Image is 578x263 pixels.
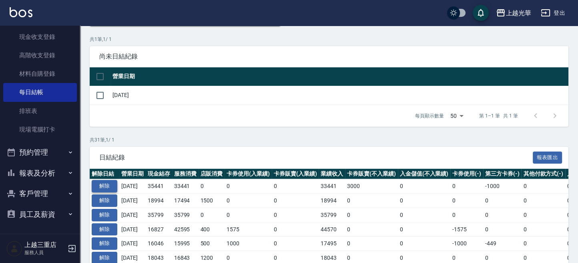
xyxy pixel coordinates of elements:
[99,154,533,162] span: 日結紀錄
[345,208,398,222] td: 0
[319,169,345,179] th: 業績收入
[483,222,522,237] td: 0
[319,179,345,194] td: 33441
[172,237,199,251] td: 15995
[24,241,65,249] h5: 上越三重店
[198,208,225,222] td: 0
[3,83,77,101] a: 每日結帳
[521,222,565,237] td: 0
[146,194,172,208] td: 18994
[6,241,22,257] img: Person
[493,5,534,21] button: 上越光華
[450,169,483,179] th: 卡券使用(-)
[398,237,451,251] td: 0
[110,86,568,105] td: [DATE]
[90,169,119,179] th: 解除日結
[110,67,568,86] th: 營業日期
[345,169,398,179] th: 卡券販賣(不入業績)
[521,194,565,208] td: 0
[398,208,451,222] td: 0
[225,194,272,208] td: 0
[172,169,199,179] th: 服務消費
[146,237,172,251] td: 16046
[398,179,451,194] td: 0
[119,169,146,179] th: 營業日期
[272,194,319,208] td: 0
[3,120,77,139] a: 現場電腦打卡
[398,169,451,179] th: 入金儲值(不入業績)
[225,169,272,179] th: 卡券使用(入業績)
[225,208,272,222] td: 0
[345,222,398,237] td: 0
[10,7,32,17] img: Logo
[483,179,522,194] td: -1000
[450,208,483,222] td: 0
[92,237,117,250] button: 解除
[533,152,562,164] button: 報表匯出
[198,169,225,179] th: 店販消費
[172,179,199,194] td: 33441
[319,222,345,237] td: 44570
[3,204,77,225] button: 員工及薪資
[146,208,172,222] td: 35799
[198,222,225,237] td: 400
[225,179,272,194] td: 0
[3,65,77,83] a: 材料自購登錄
[319,194,345,208] td: 18994
[119,194,146,208] td: [DATE]
[92,180,117,192] button: 解除
[3,28,77,46] a: 現金收支登錄
[398,222,451,237] td: 0
[447,105,466,127] div: 50
[483,237,522,251] td: -449
[319,237,345,251] td: 17495
[3,46,77,65] a: 高階收支登錄
[92,209,117,221] button: 解除
[521,208,565,222] td: 0
[3,183,77,204] button: 客戶管理
[3,102,77,120] a: 排班表
[483,194,522,208] td: 0
[198,237,225,251] td: 500
[479,112,518,119] p: 第 1–1 筆 共 1 筆
[415,112,444,119] p: 每頁顯示數量
[538,6,568,20] button: 登出
[272,169,319,179] th: 卡券販賣(入業績)
[119,237,146,251] td: [DATE]
[473,5,489,21] button: save
[345,194,398,208] td: 0
[225,222,272,237] td: 1575
[146,222,172,237] td: 16827
[119,222,146,237] td: [DATE]
[119,208,146,222] td: [DATE]
[345,237,398,251] td: 0
[146,169,172,179] th: 現金結存
[92,194,117,207] button: 解除
[24,249,65,256] p: 服務人員
[272,237,319,251] td: 0
[521,169,565,179] th: 其他付款方式(-)
[90,136,568,144] p: 共 31 筆, 1 / 1
[198,194,225,208] td: 1500
[272,179,319,194] td: 0
[3,163,77,184] button: 報表及分析
[172,194,199,208] td: 17494
[521,237,565,251] td: 0
[450,179,483,194] td: 0
[3,142,77,163] button: 預約管理
[99,53,559,61] span: 尚未日結紀錄
[483,169,522,179] th: 第三方卡券(-)
[319,208,345,222] td: 35799
[90,36,568,43] p: 共 1 筆, 1 / 1
[533,153,562,161] a: 報表匯出
[198,179,225,194] td: 0
[172,208,199,222] td: 35799
[506,8,531,18] div: 上越光華
[521,179,565,194] td: 0
[272,208,319,222] td: 0
[450,237,483,251] td: -1000
[398,194,451,208] td: 0
[272,222,319,237] td: 0
[146,179,172,194] td: 35441
[345,179,398,194] td: 3000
